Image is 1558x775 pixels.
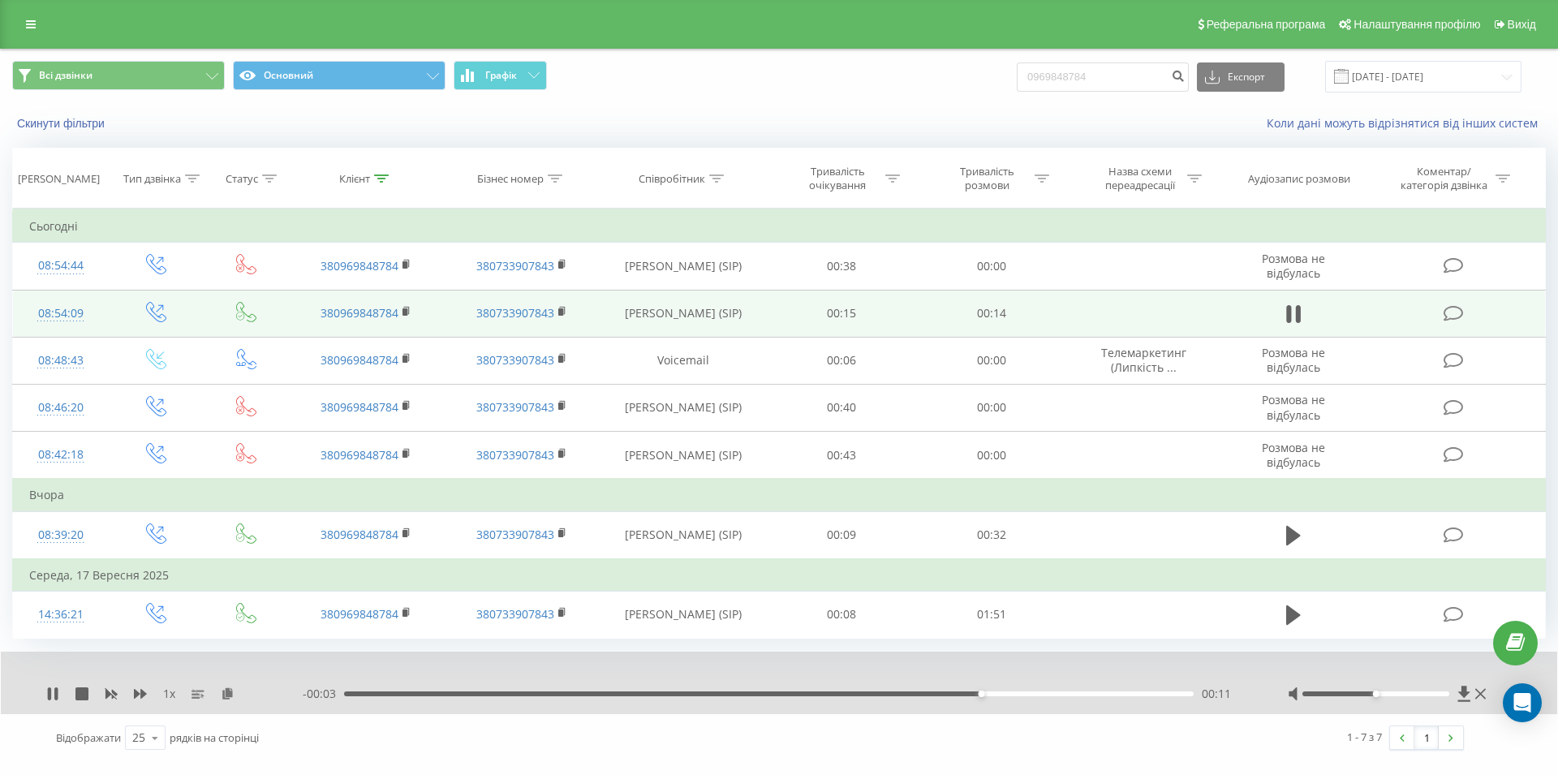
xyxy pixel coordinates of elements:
div: Клієнт [339,172,370,186]
a: 380969848784 [321,352,398,368]
a: 380733907843 [476,399,554,415]
td: 00:40 [767,384,916,431]
td: 00:38 [767,243,916,290]
div: Open Intercom Messenger [1503,683,1542,722]
a: 380733907843 [476,606,554,622]
td: 00:06 [767,337,916,384]
a: 380733907843 [476,305,554,321]
td: [PERSON_NAME] (SIP) [599,511,767,559]
td: 01:51 [916,591,1065,638]
td: [PERSON_NAME] (SIP) [599,432,767,480]
a: 380733907843 [476,447,554,463]
div: 25 [132,730,145,746]
div: 08:54:09 [29,298,93,329]
input: Пошук за номером [1017,62,1189,92]
div: 08:46:20 [29,392,93,424]
td: 00:14 [916,290,1065,337]
span: Розмова не відбулась [1262,345,1325,375]
div: Аудіозапис розмови [1248,172,1350,186]
a: 380969848784 [321,447,398,463]
div: Коментар/категорія дзвінка [1397,165,1491,192]
td: [PERSON_NAME] (SIP) [599,290,767,337]
button: Всі дзвінки [12,61,225,90]
td: [PERSON_NAME] (SIP) [599,384,767,431]
div: 08:39:20 [29,519,93,551]
span: рядків на сторінці [170,730,259,745]
div: 08:48:43 [29,345,93,377]
a: 380969848784 [321,399,398,415]
td: 00:00 [916,384,1065,431]
a: 380733907843 [476,258,554,273]
span: Вихід [1508,18,1536,31]
td: 00:43 [767,432,916,480]
div: Співробітник [639,172,705,186]
div: 08:54:44 [29,250,93,282]
span: Реферальна програма [1207,18,1326,31]
td: Сьогодні [13,210,1546,243]
td: 00:00 [916,243,1065,290]
td: 00:32 [916,511,1065,559]
span: Розмова не відбулась [1262,251,1325,281]
td: 00:08 [767,591,916,638]
div: Тривалість розмови [944,165,1031,192]
button: Графік [454,61,547,90]
a: 380733907843 [476,352,554,368]
a: 380969848784 [321,305,398,321]
span: 1 x [163,686,175,702]
td: [PERSON_NAME] (SIP) [599,243,767,290]
span: Графік [485,70,517,81]
div: Бізнес номер [477,172,544,186]
div: Статус [226,172,258,186]
span: 00:11 [1202,686,1231,702]
a: 1 [1414,726,1439,749]
span: Відображати [56,730,121,745]
div: Accessibility label [1372,691,1379,697]
div: Тривалість очікування [794,165,881,192]
td: [PERSON_NAME] (SIP) [599,591,767,638]
a: 380969848784 [321,527,398,542]
div: Тип дзвінка [123,172,181,186]
td: 00:15 [767,290,916,337]
span: - 00:03 [303,686,344,702]
button: Скинути фільтри [12,116,113,131]
span: Налаштування профілю [1354,18,1480,31]
a: 380969848784 [321,606,398,622]
td: Середа, 17 Вересня 2025 [13,559,1546,592]
a: 380969848784 [321,258,398,273]
a: Коли дані можуть відрізнятися вiд інших систем [1267,115,1546,131]
div: Назва схеми переадресації [1096,165,1183,192]
div: Accessibility label [978,691,984,697]
div: 1 - 7 з 7 [1347,729,1382,745]
td: 00:00 [916,432,1065,480]
div: 14:36:21 [29,599,93,631]
span: Телемаркетинг (Липкість ... [1101,345,1186,375]
span: Всі дзвінки [39,69,93,82]
td: 00:00 [916,337,1065,384]
button: Експорт [1197,62,1285,92]
a: 380733907843 [476,527,554,542]
td: 00:09 [767,511,916,559]
button: Основний [233,61,445,90]
td: Вчора [13,479,1546,511]
span: Розмова не відбулась [1262,392,1325,422]
span: Розмова не відбулась [1262,440,1325,470]
td: Voicemail [599,337,767,384]
div: [PERSON_NAME] [18,172,100,186]
div: 08:42:18 [29,439,93,471]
